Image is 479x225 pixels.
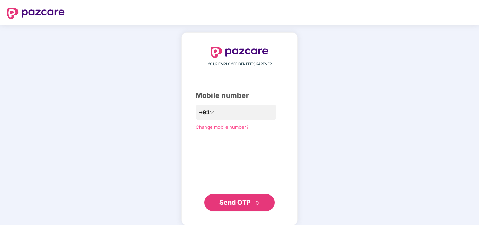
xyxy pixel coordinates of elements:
[204,194,275,211] button: Send OTPdouble-right
[199,108,210,117] span: +91
[255,201,260,205] span: double-right
[219,199,251,206] span: Send OTP
[211,47,268,58] img: logo
[208,61,272,67] span: YOUR EMPLOYEE BENEFITS PARTNER
[7,8,65,19] img: logo
[196,90,283,101] div: Mobile number
[196,124,249,130] a: Change mobile number?
[210,110,214,114] span: down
